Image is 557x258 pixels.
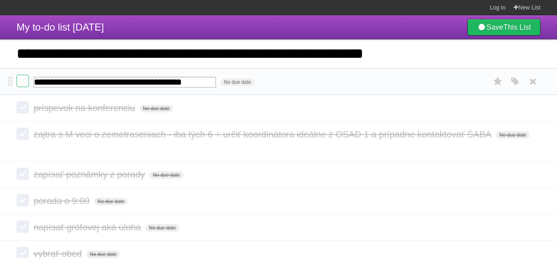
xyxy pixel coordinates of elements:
label: Done [17,101,29,114]
b: This List [503,23,531,31]
span: príspevok na konferenciu [33,103,137,113]
span: No due date [86,251,120,258]
label: Done [17,220,29,233]
span: No due date [140,105,173,112]
span: No due date [220,78,254,86]
label: Done [17,128,29,140]
span: No due date [145,224,179,232]
span: No due date [149,171,183,179]
label: Done [17,194,29,206]
label: Star task [490,75,506,88]
a: SaveThis List [467,19,540,36]
label: Done [17,168,29,180]
span: No due date [496,131,529,139]
span: My to-do list [DATE] [17,21,104,33]
span: napísať grófovej aká úloha [33,222,143,232]
span: No due date [94,198,128,205]
span: zajtra s M veci o zemetraseniach - iba tých 6 + určiť koordinátora ideálne z OSAD 1 a prípadne ko... [33,129,493,140]
span: zapísať poznámky z porady [33,169,147,180]
label: Done [17,75,29,87]
span: porada o 9:00 [33,196,92,206]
